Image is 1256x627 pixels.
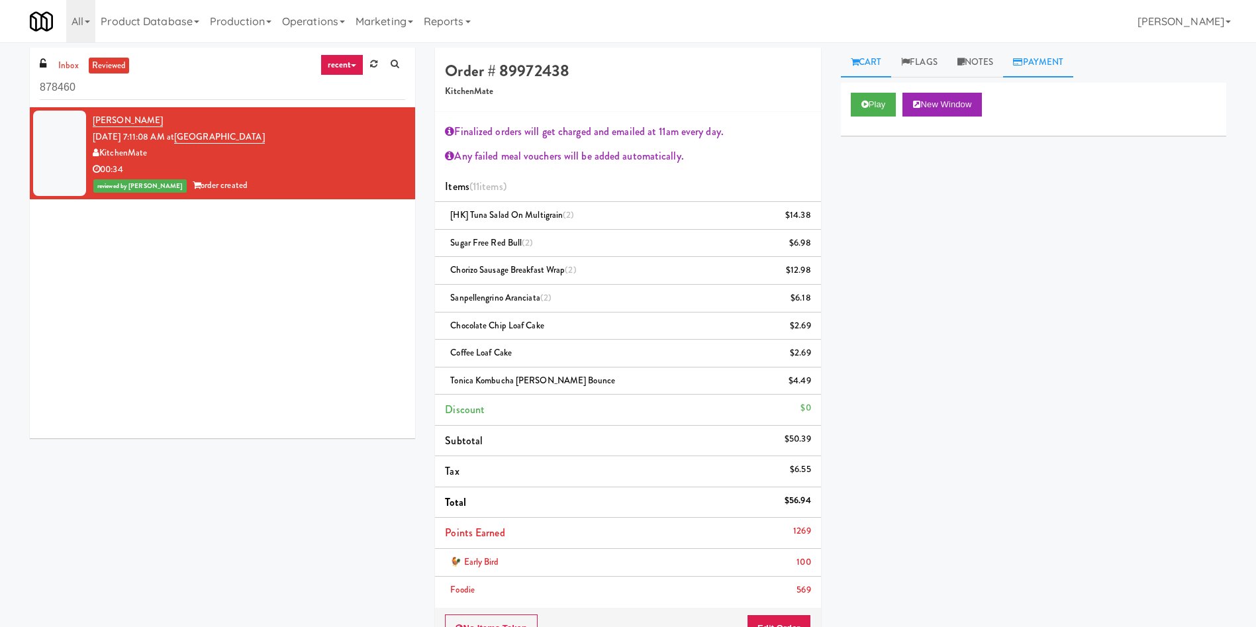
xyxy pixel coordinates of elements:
[40,75,405,100] input: Search vision orders
[540,291,552,304] span: (2)
[445,146,810,166] div: Any failed meal vouchers will be added automatically.
[785,431,811,448] div: $50.39
[93,162,405,178] div: 00:34
[445,87,810,97] h5: KitchenMate
[30,10,53,33] img: Micromart
[797,554,810,571] div: 100
[786,262,811,279] div: $12.98
[793,523,810,540] div: 1269
[947,48,1004,77] a: Notes
[800,400,810,416] div: $0
[445,525,505,540] span: Points Earned
[522,236,533,249] span: (2)
[469,179,507,194] span: (11 )
[445,62,810,79] h4: Order # 89972438
[93,179,187,193] span: reviewed by [PERSON_NAME]
[174,130,265,144] a: [GEOGRAPHIC_DATA]
[93,114,163,127] a: [PERSON_NAME]
[851,93,896,117] button: Play
[450,374,615,387] span: Tonica Kombucha [PERSON_NAME] Bounce
[790,345,811,362] div: $2.69
[89,58,130,74] a: reviewed
[450,346,512,359] span: Coffee Loaf Cake
[789,373,811,389] div: $4.49
[785,493,811,509] div: $56.94
[30,107,415,199] li: [PERSON_NAME][DATE] 7:11:08 AM at[GEOGRAPHIC_DATA]KitchenMate00:34reviewed by [PERSON_NAME]order ...
[450,319,544,332] span: Chocolate Chip Loaf Cake
[193,179,248,191] span: order created
[445,402,485,417] span: Discount
[445,433,483,448] span: Subtotal
[790,461,811,478] div: $6.55
[789,235,811,252] div: $6.98
[445,179,506,194] span: Items
[563,209,574,221] span: (2)
[479,179,503,194] ng-pluralize: items
[1003,48,1073,77] a: Payment
[55,58,82,74] a: inbox
[93,145,405,162] div: KitchenMate
[450,264,576,276] span: Chorizo Sausage Breakfast Wrap
[902,93,982,117] button: New Window
[790,318,811,334] div: $2.69
[445,463,459,479] span: Tax
[445,122,810,142] div: Finalized orders will get charged and emailed at 11am every day.
[565,264,576,276] span: (2)
[450,583,475,596] span: Foodie
[891,48,947,77] a: Flags
[450,555,499,568] span: 🐓 Early Bird
[791,290,811,307] div: $6.18
[450,291,552,304] span: Sanpellengrino Aranciata
[320,54,364,75] a: recent
[797,582,810,599] div: 569
[445,495,466,510] span: Total
[450,236,533,249] span: Sugar Free Red Bull
[93,130,174,143] span: [DATE] 7:11:08 AM at
[841,48,892,77] a: Cart
[785,207,811,224] div: $14.38
[450,209,574,221] span: [HK] Tuna Salad on Multigrain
